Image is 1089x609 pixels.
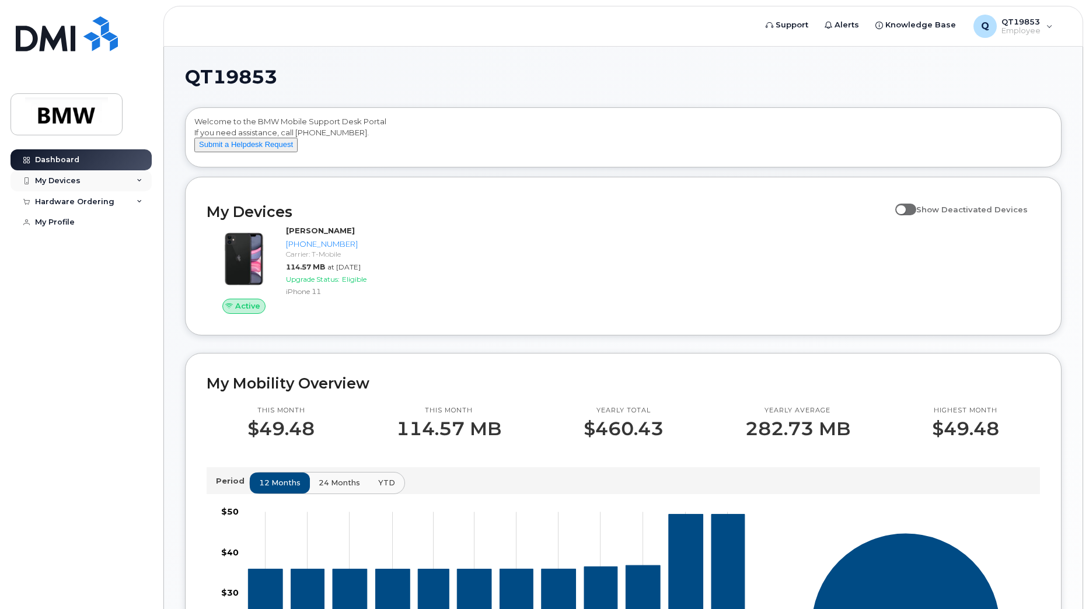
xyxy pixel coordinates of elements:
input: Show Deactivated Devices [895,198,905,208]
span: Active [235,300,260,311]
div: iPhone 11 [286,286,400,296]
p: Highest month [932,406,999,415]
p: $49.48 [247,418,315,439]
span: 24 months [319,477,360,488]
p: This month [247,406,315,415]
p: $460.43 [584,418,664,439]
tspan: $30 [221,587,239,598]
p: 282.73 MB [745,418,850,439]
p: Yearly total [584,406,664,415]
span: at [DATE] [327,262,361,271]
span: Upgrade Status: [286,275,340,283]
div: [PHONE_NUMBER] [286,239,400,250]
div: Welcome to the BMW Mobile Support Desk Portal If you need assistance, call [PHONE_NUMBER]. [194,116,1052,163]
p: 114.57 MB [396,418,501,439]
span: 114.57 MB [286,262,325,271]
span: Eligible [342,275,367,283]
p: This month [396,406,501,415]
tspan: $40 [221,547,239,557]
h2: My Devices [207,203,889,220]
strong: [PERSON_NAME] [286,226,355,235]
a: Active[PERSON_NAME][PHONE_NUMBER]Carrier: T-Mobile114.57 MBat [DATE]Upgrade Status:EligibleiPhone 11 [207,225,404,314]
img: iPhone_11.jpg [216,231,272,287]
p: $49.48 [932,418,999,439]
span: QT19853 [185,68,277,86]
div: Carrier: T-Mobile [286,249,400,259]
iframe: Messenger Launcher [1038,558,1080,600]
span: Show Deactivated Devices [916,205,1028,214]
h2: My Mobility Overview [207,374,1040,392]
p: Period [216,475,249,487]
button: Submit a Helpdesk Request [194,138,298,152]
p: Yearly average [745,406,850,415]
a: Submit a Helpdesk Request [194,139,298,149]
tspan: $50 [221,506,239,517]
span: YTD [378,477,395,488]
